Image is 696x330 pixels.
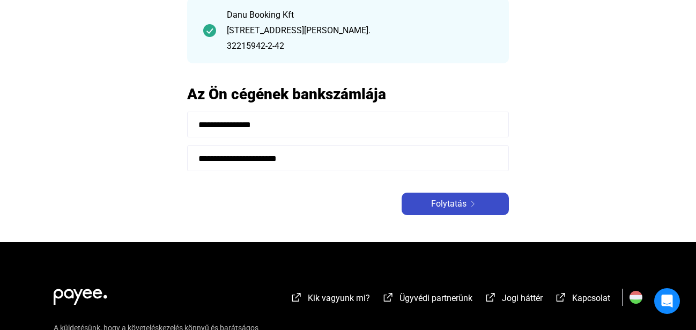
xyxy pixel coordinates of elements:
img: external-link-white [382,292,395,303]
img: external-link-white [554,292,567,303]
a: external-link-whiteKapcsolat [554,295,610,305]
img: white-payee-white-dot.svg [54,283,107,305]
img: external-link-white [290,292,303,303]
button: Folytatásarrow-right-white [402,193,509,215]
span: Jogi háttér [502,293,543,303]
div: Danu Booking Kft [227,9,493,21]
div: Open Intercom Messenger [654,288,680,314]
span: Folytatás [431,197,467,210]
h2: Az Ön cégének bankszámlája [187,85,509,104]
span: Kik vagyunk mi? [308,293,370,303]
div: [STREET_ADDRESS][PERSON_NAME]. [227,24,493,37]
span: Ügyvédi partnerünk [399,293,472,303]
span: Kapcsolat [572,293,610,303]
img: external-link-white [484,292,497,303]
img: HU.svg [630,291,642,304]
a: external-link-whiteJogi háttér [484,295,543,305]
img: checkmark-darker-green-circle [203,24,216,37]
div: 32215942-2-42 [227,40,493,53]
a: external-link-whiteKik vagyunk mi? [290,295,370,305]
a: external-link-whiteÜgyvédi partnerünk [382,295,472,305]
img: arrow-right-white [467,201,479,207]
